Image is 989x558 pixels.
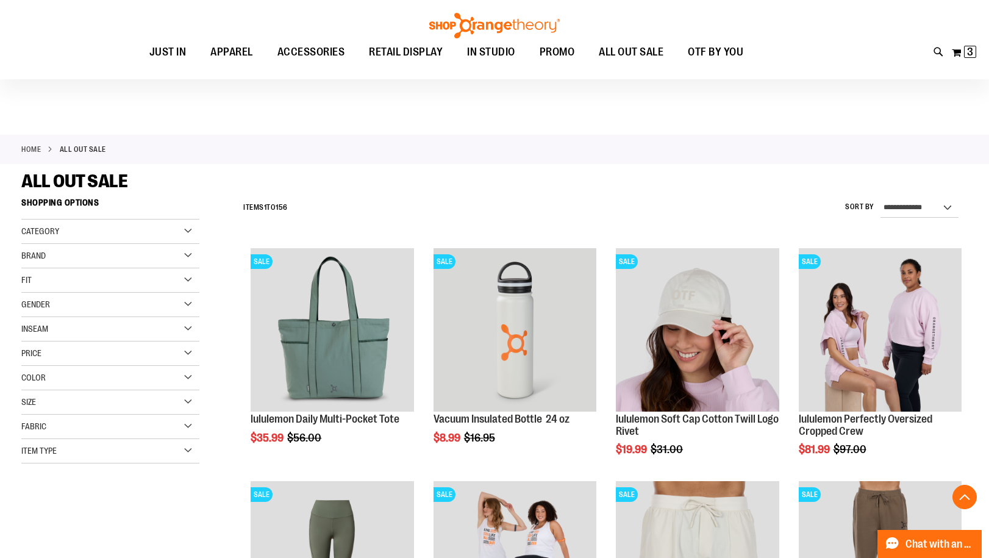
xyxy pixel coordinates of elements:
span: 1 [264,203,267,212]
span: Gender [21,299,50,309]
h2: Items to [243,198,288,217]
span: SALE [434,487,455,502]
span: SALE [251,487,273,502]
a: Vacuum Insulated Bottle 24 ozSALE [434,248,596,413]
span: APPAREL [210,38,253,66]
div: product [245,242,420,474]
a: OTF lululemon Soft Cap Cotton Twill Logo Rivet KhakiSALE [616,248,779,413]
img: Shop Orangetheory [427,13,562,38]
a: Home [21,144,41,155]
span: $97.00 [834,443,868,456]
span: RETAIL DISPLAY [369,38,443,66]
span: IN STUDIO [467,38,515,66]
div: product [610,242,785,487]
span: $16.95 [464,432,497,444]
span: SALE [616,254,638,269]
label: Sort By [845,202,874,212]
img: lululemon Perfectly Oversized Cropped Crew [799,248,962,411]
span: Price [21,348,41,358]
span: Item Type [21,446,57,456]
button: Chat with an Expert [877,530,982,558]
a: lululemon Soft Cap Cotton Twill Logo Rivet [616,413,779,437]
span: $19.99 [616,443,649,456]
img: lululemon Daily Multi-Pocket Tote [251,248,413,411]
span: OTF BY YOU [688,38,743,66]
a: Vacuum Insulated Bottle 24 oz [434,413,569,425]
span: Size [21,397,36,407]
span: ALL OUT SALE [599,38,663,66]
span: 3 [967,46,973,58]
span: ALL OUT SALE [21,171,127,191]
img: OTF lululemon Soft Cap Cotton Twill Logo Rivet Khaki [616,248,779,411]
span: Category [21,226,59,236]
span: $81.99 [799,443,832,456]
a: lululemon Daily Multi-Pocket Tote [251,413,399,425]
span: PROMO [540,38,575,66]
button: Back To Top [952,485,977,509]
span: SALE [251,254,273,269]
span: Inseam [21,324,48,334]
div: product [793,242,968,487]
span: 156 [276,203,288,212]
span: SALE [799,487,821,502]
span: Brand [21,251,46,260]
span: SALE [616,487,638,502]
span: ACCESSORIES [277,38,345,66]
span: $56.00 [287,432,323,444]
span: $8.99 [434,432,462,444]
a: lululemon Perfectly Oversized Cropped CrewSALE [799,248,962,413]
span: SALE [434,254,455,269]
a: lululemon Daily Multi-Pocket ToteSALE [251,248,413,413]
strong: ALL OUT SALE [60,144,106,155]
div: product [427,242,602,474]
span: $35.99 [251,432,285,444]
strong: Shopping Options [21,192,199,220]
span: SALE [799,254,821,269]
a: lululemon Perfectly Oversized Cropped Crew [799,413,932,437]
span: Fabric [21,421,46,431]
span: Chat with an Expert [905,538,974,550]
span: JUST IN [149,38,187,66]
img: Vacuum Insulated Bottle 24 oz [434,248,596,411]
span: Color [21,373,46,382]
span: $31.00 [651,443,685,456]
span: Fit [21,275,32,285]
